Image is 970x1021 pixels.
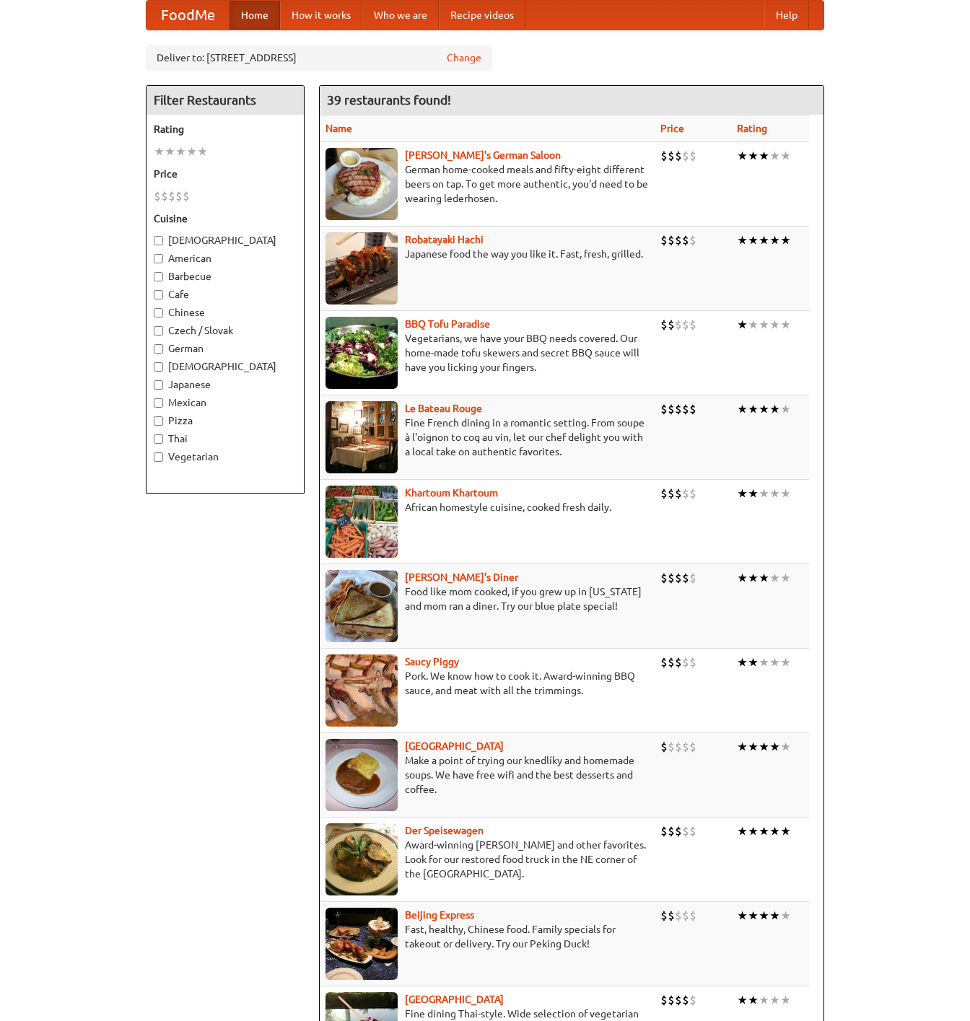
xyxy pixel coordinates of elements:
li: ★ [769,317,780,333]
li: ★ [769,823,780,839]
a: [GEOGRAPHIC_DATA] [405,994,504,1005]
li: ★ [737,317,748,333]
li: ★ [737,739,748,755]
div: Deliver to: [STREET_ADDRESS] [146,45,492,71]
li: ★ [748,908,759,924]
b: BBQ Tofu Paradise [405,318,490,330]
li: $ [660,317,668,333]
li: $ [668,992,675,1008]
b: [PERSON_NAME]'s Diner [405,571,518,583]
li: ★ [759,570,769,586]
li: ★ [780,908,791,924]
a: Price [660,123,684,134]
li: ★ [748,486,759,501]
label: Japanese [154,377,297,392]
li: $ [660,992,668,1008]
a: Change [447,51,481,65]
li: $ [675,486,682,501]
li: $ [668,232,675,248]
li: $ [689,232,696,248]
li: ★ [748,654,759,670]
b: [PERSON_NAME]'s German Saloon [405,149,561,161]
p: Pork. We know how to cook it. Award-winning BBQ sauce, and meat with all the trimmings. [325,669,649,698]
li: ★ [769,908,780,924]
li: $ [660,232,668,248]
li: ★ [748,992,759,1008]
img: sallys.jpg [325,570,398,642]
li: ★ [769,992,780,1008]
li: ★ [769,486,780,501]
li: $ [668,570,675,586]
li: $ [682,739,689,755]
li: ★ [186,144,197,159]
li: $ [689,401,696,417]
li: $ [689,908,696,924]
li: $ [675,570,682,586]
li: ★ [759,401,769,417]
li: $ [682,570,689,586]
li: $ [675,654,682,670]
li: $ [668,148,675,164]
li: $ [689,992,696,1008]
input: Mexican [154,398,163,408]
label: Czech / Slovak [154,323,297,338]
li: ★ [748,823,759,839]
a: [GEOGRAPHIC_DATA] [405,740,504,752]
li: ★ [759,654,769,670]
a: FoodMe [147,1,230,30]
input: [DEMOGRAPHIC_DATA] [154,362,163,372]
li: ★ [748,232,759,248]
p: Food like mom cooked, if you grew up in [US_STATE] and mom ran a diner. Try our blue plate special! [325,584,649,613]
li: ★ [737,486,748,501]
li: ★ [769,232,780,248]
li: ★ [769,401,780,417]
li: ★ [759,317,769,333]
li: $ [675,739,682,755]
a: Saucy Piggy [405,656,459,667]
ng-pluralize: 39 restaurants found! [327,93,451,107]
li: $ [668,486,675,501]
li: $ [689,317,696,333]
li: $ [689,654,696,670]
li: ★ [737,401,748,417]
li: $ [689,739,696,755]
li: ★ [780,654,791,670]
label: Vegetarian [154,450,297,464]
li: ★ [780,823,791,839]
li: ★ [780,992,791,1008]
li: ★ [780,486,791,501]
li: $ [675,908,682,924]
input: German [154,344,163,354]
h5: Cuisine [154,211,297,226]
li: $ [660,570,668,586]
li: $ [682,823,689,839]
label: Thai [154,431,297,446]
li: ★ [737,654,748,670]
a: Robatayaki Hachi [405,234,484,245]
input: Czech / Slovak [154,326,163,336]
input: American [154,254,163,263]
li: $ [660,654,668,670]
p: African homestyle cuisine, cooked fresh daily. [325,500,649,514]
a: Rating [737,123,767,134]
li: ★ [780,570,791,586]
li: ★ [769,739,780,755]
li: $ [682,232,689,248]
li: ★ [780,401,791,417]
a: Beijing Express [405,909,474,921]
li: ★ [780,148,791,164]
a: Der Speisewagen [405,825,484,836]
label: Cafe [154,287,297,302]
label: American [154,251,297,266]
li: ★ [748,570,759,586]
input: Chinese [154,308,163,317]
li: $ [682,401,689,417]
li: $ [689,148,696,164]
li: $ [682,654,689,670]
p: Vegetarians, we have your BBQ needs covered. Our home-made tofu skewers and secret BBQ sauce will... [325,331,649,374]
li: ★ [154,144,165,159]
li: $ [675,401,682,417]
